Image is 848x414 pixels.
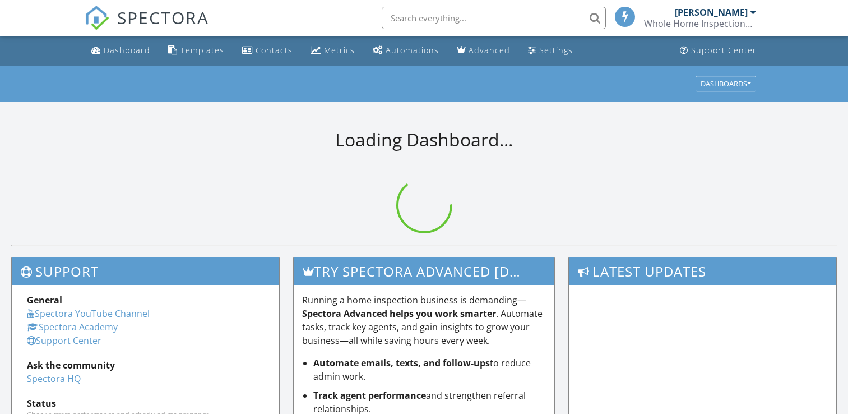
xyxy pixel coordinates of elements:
[302,293,546,347] p: Running a home inspection business is demanding— . Automate tasks, track key agents, and gain ins...
[27,397,264,410] div: Status
[85,6,109,30] img: The Best Home Inspection Software - Spectora
[691,45,757,56] div: Support Center
[85,15,209,39] a: SPECTORA
[87,40,155,61] a: Dashboard
[313,356,546,383] li: to reduce admin work.
[294,257,554,285] h3: Try spectora advanced [DATE]
[382,7,606,29] input: Search everything...
[386,45,439,56] div: Automations
[539,45,573,56] div: Settings
[164,40,229,61] a: Templates
[27,334,101,347] a: Support Center
[452,40,515,61] a: Advanced
[27,321,118,333] a: Spectora Academy
[12,257,279,285] h3: Support
[469,45,510,56] div: Advanced
[313,389,426,402] strong: Track agent performance
[701,80,751,88] div: Dashboards
[313,357,490,369] strong: Automate emails, texts, and follow-ups
[306,40,359,61] a: Metrics
[368,40,443,61] a: Automations (Basic)
[238,40,297,61] a: Contacts
[27,294,62,306] strong: General
[256,45,293,56] div: Contacts
[27,372,81,385] a: Spectora HQ
[644,18,756,29] div: Whole Home Inspections, LLC
[27,358,264,372] div: Ask the community
[569,257,836,285] h3: Latest Updates
[675,7,748,18] div: [PERSON_NAME]
[675,40,761,61] a: Support Center
[180,45,224,56] div: Templates
[302,307,496,320] strong: Spectora Advanced helps you work smarter
[117,6,209,29] span: SPECTORA
[324,45,355,56] div: Metrics
[27,307,150,320] a: Spectora YouTube Channel
[523,40,577,61] a: Settings
[104,45,150,56] div: Dashboard
[696,76,756,91] button: Dashboards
